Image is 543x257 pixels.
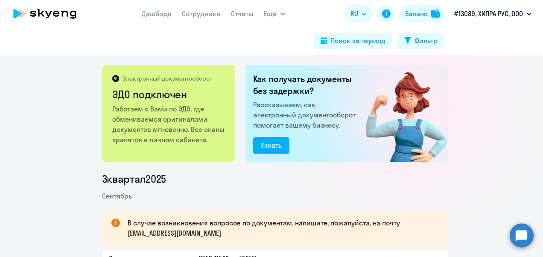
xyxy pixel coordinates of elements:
[112,88,226,101] h2: ЭДО подключен
[264,5,285,22] button: Ещё
[253,137,289,154] button: Узнать
[253,99,359,130] p: Рассказываем, как электронный документооборот помогает вашему бизнесу.
[350,9,358,19] span: RU
[261,140,282,150] div: Узнать
[264,9,277,19] span: Ещё
[415,35,438,46] div: Фильтр
[102,192,132,200] span: Сентябрь
[102,172,448,186] li: 3 квартал 2025
[397,33,444,49] button: Фильтр
[128,218,432,238] p: В случае возникновения вопросов по документам, напишите, пожалуйста, на почту [EMAIL_ADDRESS][DOM...
[405,9,428,19] div: Баланс
[454,9,523,19] p: #13089, ХИПРА РУС, ООО
[112,104,226,145] p: Работаем с Вами по ЭДО, где обмениваемся оригиналами документов мгновенно. Все сканы хранятся в л...
[253,73,359,97] h2: Как получать документы без задержки?
[431,9,440,18] img: balance
[123,75,212,82] p: Электронный документооборот
[231,9,254,18] a: Отчеты
[142,9,172,18] a: Дашборд
[400,5,445,22] button: Балансbalance
[182,9,221,18] a: Сотрудники
[331,35,385,46] div: Поиск за период
[450,3,536,24] button: #13089, ХИПРА РУС, ООО
[344,5,373,22] button: RU
[352,65,448,162] img: connected
[314,33,392,49] button: Поиск за период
